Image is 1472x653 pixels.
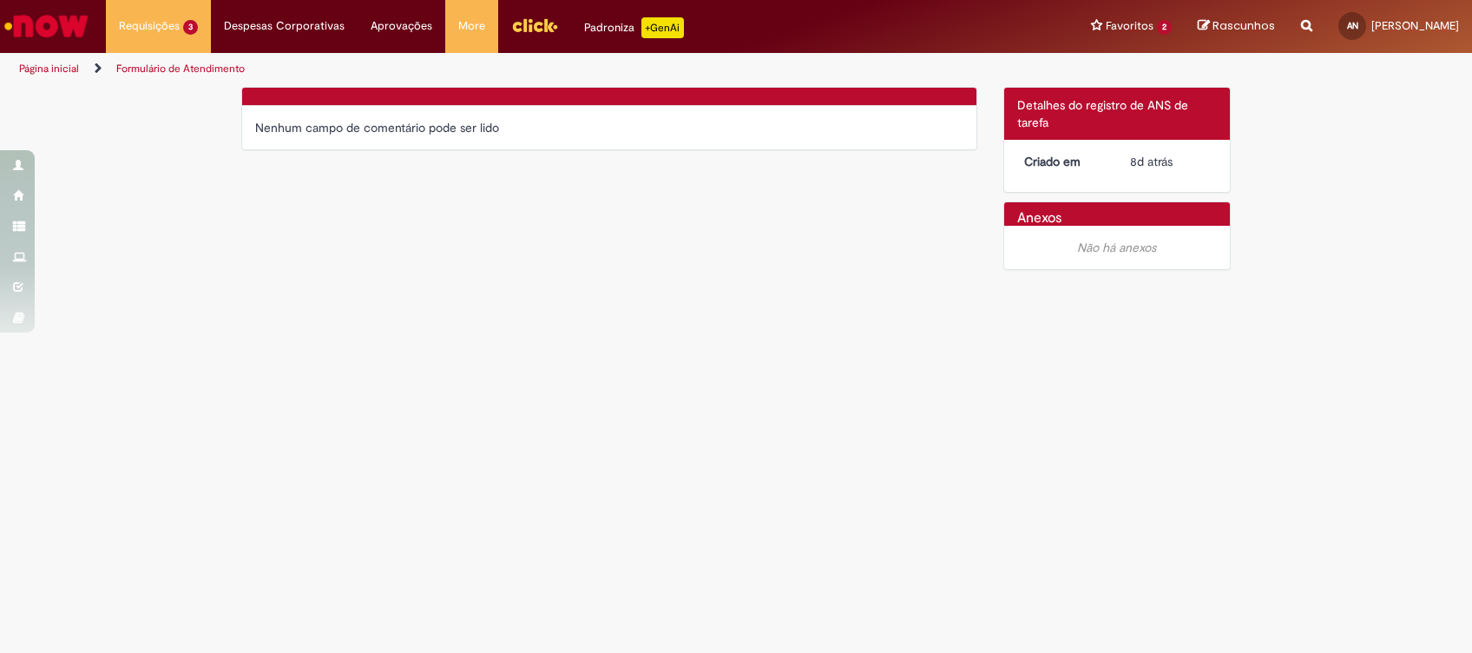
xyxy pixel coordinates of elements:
[13,53,969,85] ul: Trilhas de página
[511,12,558,38] img: click_logo_yellow_360x200.png
[1077,240,1156,255] em: Não há anexos
[584,17,684,38] div: Padroniza
[1130,154,1173,169] span: 8d atrás
[1130,154,1173,169] time: 20/08/2025 09:18:12
[2,9,91,43] img: ServiceNow
[1011,153,1118,170] dt: Criado em
[119,17,180,35] span: Requisições
[1017,97,1188,130] span: Detalhes do registro de ANS de tarefa
[641,17,684,38] p: +GenAi
[1130,153,1211,170] div: 20/08/2025 09:18:12
[255,119,963,136] div: Nenhum campo de comentário pode ser lido
[1017,211,1061,227] h2: Anexos
[183,20,198,35] span: 3
[1212,17,1275,34] span: Rascunhos
[224,17,345,35] span: Despesas Corporativas
[1347,20,1358,31] span: AN
[458,17,485,35] span: More
[371,17,432,35] span: Aprovações
[1198,18,1275,35] a: Rascunhos
[1371,18,1459,33] span: [PERSON_NAME]
[1106,17,1153,35] span: Favoritos
[19,62,79,76] a: Página inicial
[1157,20,1172,35] span: 2
[116,62,245,76] a: Formulário de Atendimento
